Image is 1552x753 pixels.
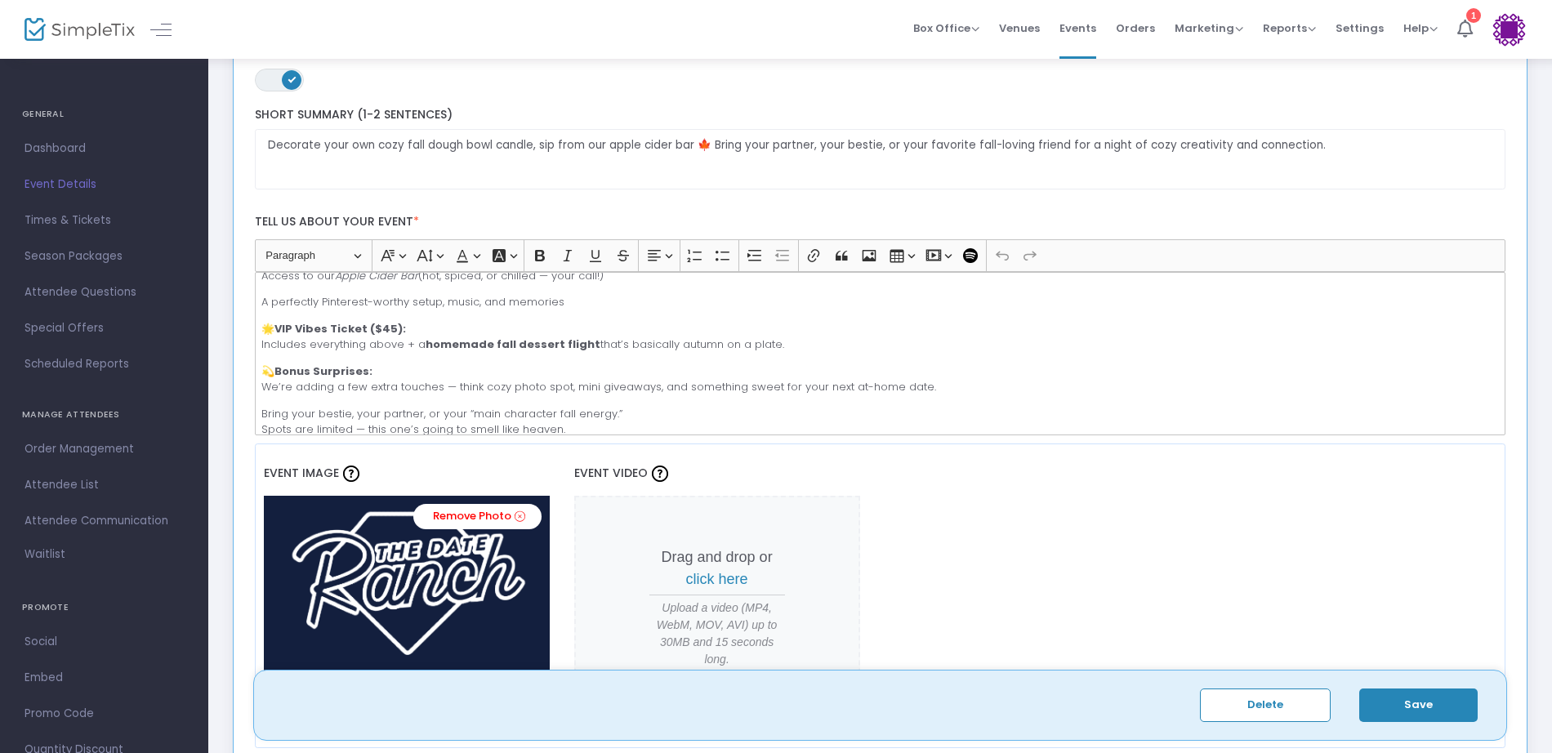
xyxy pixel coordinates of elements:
[1116,7,1155,49] span: Orders
[265,246,350,265] span: Paragraph
[274,363,372,379] strong: Bonus Surprises:
[274,321,406,336] strong: VIP Vibes Ticket ($45):
[426,336,600,352] strong: homemade fall dessert flight
[255,272,1506,435] div: Rich Text Editor, main
[649,599,785,668] span: Upload a video (MP4, WebM, MOV, AVI) up to 30MB and 15 seconds long.
[999,7,1040,49] span: Venues
[913,20,979,36] span: Box Office
[1200,688,1331,722] button: Delete
[1059,7,1096,49] span: Events
[261,268,1498,284] p: Access to our (hot, spiced, or chilled — your call!)
[1359,688,1478,722] button: Save
[258,243,368,269] button: Paragraph
[1175,20,1243,36] span: Marketing
[25,138,184,159] span: Dashboard
[1263,20,1316,36] span: Reports
[25,546,65,563] span: Waitlist
[1336,7,1384,49] span: Settings
[288,75,296,83] span: ON
[255,239,1506,272] div: Editor toolbar
[686,571,748,587] span: click here
[261,321,1498,353] p: 🌟 Includes everything above + a that’s basically autumn on a plate.
[22,399,186,431] h4: MANAGE ATTENDEES
[25,246,184,267] span: Season Packages
[25,318,184,339] span: Special Offers
[649,546,785,590] p: Drag and drop or
[22,98,186,131] h4: GENERAL
[264,465,339,481] span: Event Image
[25,354,184,375] span: Scheduled Reports
[335,268,418,283] i: Apple Cider Bar
[261,294,1498,310] p: A perfectly Pinterest-worthy setup, music, and memories
[343,466,359,482] img: question-mark
[25,439,184,460] span: Order Management
[22,591,186,624] h4: PROMOTE
[25,703,184,724] span: Promo Code
[261,406,1498,438] p: Bring your bestie, your partner, or your “main character fall energy.” Spots are limited — this o...
[25,282,184,303] span: Attendee Questions
[25,475,184,496] span: Attendee List
[261,363,1498,395] p: 💫 We’re adding a few extra touches — think cozy photo spot, mini giveaways, and something sweet f...
[25,667,184,688] span: Embed
[574,465,648,481] span: Event Video
[413,504,542,529] a: Remove Photo
[247,206,1514,239] label: Tell us about your event
[652,466,668,482] img: question-mark
[1466,8,1481,23] div: 1
[25,174,184,195] span: Event Details
[25,210,184,231] span: Times & Tickets
[25,510,184,532] span: Attendee Communication
[255,106,453,123] span: Short Summary (1-2 Sentences)
[25,631,184,653] span: Social
[1403,20,1438,36] span: Help
[264,496,550,675] img: 638953877520989186Untitleddesign27.png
